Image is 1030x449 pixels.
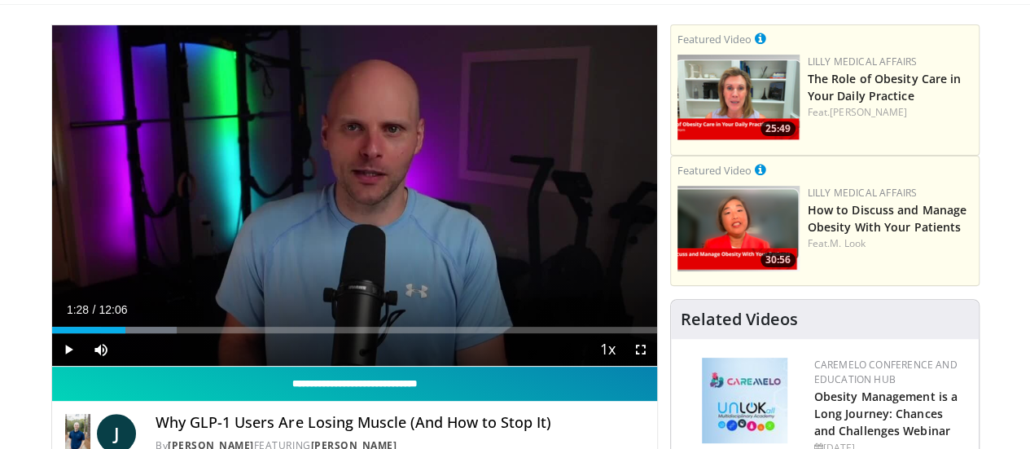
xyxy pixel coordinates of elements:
[156,414,643,432] h4: Why GLP-1 Users Are Losing Muscle (And How to Stop It)
[677,32,752,46] small: Featured Video
[760,121,796,136] span: 25:49
[814,389,958,438] a: Obesity Management is a Long Journey: Chances and Challenges Webinar
[99,303,127,316] span: 12:06
[52,25,657,367] video-js: Video Player
[677,163,752,178] small: Featured Video
[814,358,958,386] a: CaReMeLO Conference and Education Hub
[760,253,796,267] span: 30:56
[830,105,907,119] a: [PERSON_NAME]
[681,310,798,329] h4: Related Videos
[808,55,918,68] a: Lilly Medical Affairs
[677,186,800,271] img: c98a6a29-1ea0-4bd5-8cf5-4d1e188984a7.png.150x105_q85_crop-smart_upscale.png
[677,186,800,271] a: 30:56
[830,236,866,250] a: M. Look
[808,186,918,200] a: Lilly Medical Affairs
[808,105,972,120] div: Feat.
[67,303,89,316] span: 1:28
[808,236,972,251] div: Feat.
[93,303,96,316] span: /
[808,71,962,103] a: The Role of Obesity Care in Your Daily Practice
[52,333,85,366] button: Play
[625,333,657,366] button: Fullscreen
[702,358,787,443] img: 45df64a9-a6de-482c-8a90-ada250f7980c.png.150x105_q85_autocrop_double_scale_upscale_version-0.2.jpg
[85,333,117,366] button: Mute
[808,202,967,235] a: How to Discuss and Manage Obesity With Your Patients
[592,333,625,366] button: Playback Rate
[677,55,800,140] a: 25:49
[677,55,800,140] img: e1208b6b-349f-4914-9dd7-f97803bdbf1d.png.150x105_q85_crop-smart_upscale.png
[52,327,657,333] div: Progress Bar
